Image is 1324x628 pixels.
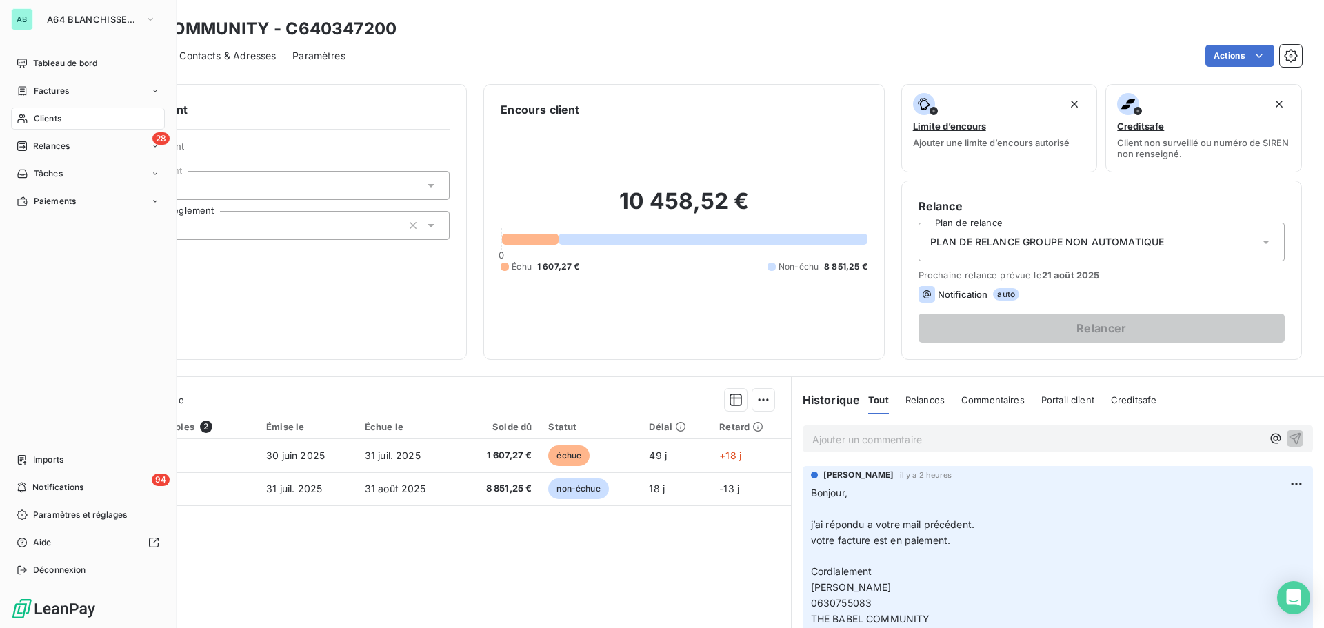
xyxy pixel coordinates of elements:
[467,482,532,496] span: 8 851,25 €
[649,483,665,494] span: 18 j
[33,536,52,549] span: Aide
[1042,270,1100,281] span: 21 août 2025
[792,392,861,408] h6: Historique
[11,108,165,130] a: Clients
[905,394,945,405] span: Relances
[467,449,532,463] span: 1 607,27 €
[1117,137,1290,159] span: Client non surveillé ou numéro de SIREN non renseigné.
[811,565,872,577] span: Cordialement
[111,141,450,160] span: Propriétés Client
[1117,121,1164,132] span: Creditsafe
[499,250,504,261] span: 0
[365,421,450,432] div: Échue le
[32,481,83,494] span: Notifications
[11,190,165,212] a: Paiements
[33,454,63,466] span: Imports
[11,80,165,102] a: Factures
[868,394,889,405] span: Tout
[33,564,86,576] span: Déconnexion
[824,261,867,273] span: 8 851,25 €
[152,474,170,486] span: 94
[719,483,739,494] span: -13 j
[1111,394,1157,405] span: Creditsafe
[501,101,579,118] h6: Encours client
[1205,45,1274,67] button: Actions
[913,121,986,132] span: Limite d’encours
[548,478,608,499] span: non-échue
[548,421,632,432] div: Statut
[811,597,872,609] span: 0630755083
[108,421,250,433] div: Pièces comptables
[34,112,61,125] span: Clients
[121,17,397,41] h3: THE COMMUNITY - C640347200
[649,421,703,432] div: Délai
[779,261,819,273] span: Non-échu
[11,531,165,554] a: Aide
[11,504,165,526] a: Paramètres et réglages
[512,261,532,273] span: Échu
[11,135,165,157] a: 28Relances
[938,289,988,300] span: Notification
[365,483,426,494] span: 31 août 2025
[919,198,1285,214] h6: Relance
[719,449,741,461] span: +18 j
[811,487,847,498] span: Bonjour,
[83,101,450,118] h6: Informations client
[823,469,894,481] span: [PERSON_NAME]
[200,421,212,433] span: 2
[11,52,165,74] a: Tableau de bord
[34,85,69,97] span: Factures
[266,449,325,461] span: 30 juin 2025
[1105,84,1302,172] button: CreditsafeClient non surveillé ou numéro de SIREN non renseigné.
[179,49,276,63] span: Contacts & Adresses
[961,394,1025,405] span: Commentaires
[11,8,33,30] div: AB
[993,288,1019,301] span: auto
[266,421,348,432] div: Émise le
[548,445,590,466] span: échue
[1277,581,1310,614] div: Open Intercom Messenger
[33,509,127,521] span: Paramètres et réglages
[537,261,580,273] span: 1 607,27 €
[34,195,76,207] span: Paiements
[11,598,97,620] img: Logo LeanPay
[1041,394,1094,405] span: Portail client
[901,84,1098,172] button: Limite d’encoursAjouter une limite d’encours autorisé
[33,140,70,152] span: Relances
[811,534,951,546] span: votre facture est en paiement.
[719,421,782,432] div: Retard
[501,188,867,229] h2: 10 458,52 €
[919,270,1285,281] span: Prochaine relance prévue le
[33,57,97,70] span: Tableau de bord
[900,471,952,479] span: il y a 2 heures
[811,518,974,530] span: j’ai répondu a votre mail précédent.
[930,235,1165,249] span: PLAN DE RELANCE GROUPE NON AUTOMATIQUE
[11,449,165,471] a: Imports
[811,613,930,625] span: THE BABEL COMMUNITY
[47,14,139,25] span: A64 BLANCHISSERIE 2000
[152,132,170,145] span: 28
[292,49,345,63] span: Paramètres
[266,483,322,494] span: 31 juil. 2025
[34,168,63,180] span: Tâches
[811,581,892,593] span: [PERSON_NAME]
[649,449,667,461] span: 49 j
[467,421,532,432] div: Solde dû
[913,137,1070,148] span: Ajouter une limite d’encours autorisé
[919,314,1285,343] button: Relancer
[11,163,165,185] a: Tâches
[365,449,421,461] span: 31 juil. 2025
